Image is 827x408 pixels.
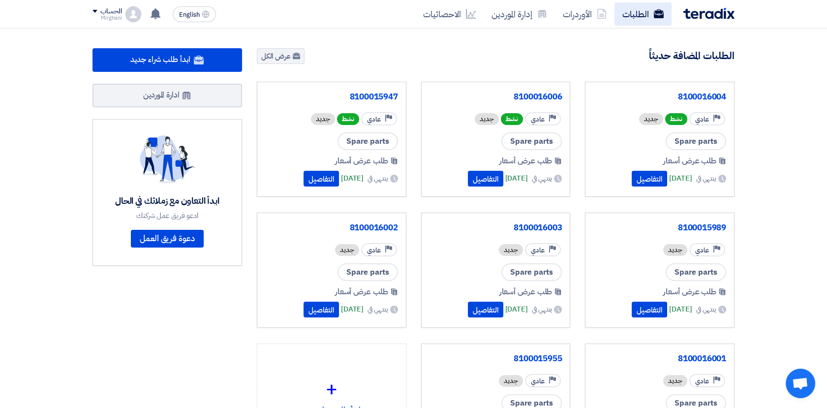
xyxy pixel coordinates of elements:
span: طلب عرض أسعار [499,155,552,167]
span: Spare parts [666,132,726,150]
div: جديد [663,375,687,387]
span: طلب عرض أسعار [335,286,388,298]
span: Spare parts [337,263,398,281]
span: طلب عرض أسعار [499,286,552,298]
button: English [173,6,216,22]
span: [DATE] [505,304,528,315]
div: جديد [475,113,499,125]
span: Spare parts [501,132,562,150]
button: التفاصيل [632,302,667,317]
span: ينتهي في [696,173,716,184]
a: 8100015955 [429,354,562,364]
span: عادي [367,246,381,255]
a: الطلبات [614,2,672,26]
div: جديد [335,244,359,256]
span: [DATE] [505,173,528,184]
span: [DATE] [669,304,692,315]
span: Spare parts [666,263,726,281]
span: طلب عرض أسعار [663,155,716,167]
a: 8100015947 [265,92,398,102]
span: عادي [695,115,709,124]
div: جديد [663,244,687,256]
button: التفاصيل [632,171,667,187]
span: ينتهي في [532,173,552,184]
span: ينتهي في [368,173,388,184]
div: ادعو فريق عمل شركتك [115,211,219,220]
a: الأوردرات [555,2,614,26]
span: English [179,11,200,18]
div: الحساب [100,7,122,16]
a: إدارة الموردين [484,2,555,26]
span: نشط [501,113,523,125]
div: جديد [499,244,523,256]
button: التفاصيل [304,171,339,187]
span: طلب عرض أسعار [335,155,388,167]
div: Open chat [786,369,815,398]
span: ابدأ طلب شراء جديد [130,54,190,65]
div: Mirghani [92,15,122,21]
span: عادي [367,115,381,124]
span: Spare parts [501,263,562,281]
button: التفاصيل [304,302,339,317]
span: عادي [695,246,709,255]
a: الاحصائيات [415,2,484,26]
span: نشط [665,113,687,125]
span: ينتهي في [696,304,716,314]
span: عادي [695,377,709,386]
img: profile_test.png [125,6,141,22]
div: جديد [499,375,523,387]
img: Teradix logo [683,8,735,19]
a: 8100015989 [593,223,726,233]
a: ادارة الموردين [92,84,242,107]
img: invite_your_team.svg [140,135,195,184]
div: + [265,375,398,404]
div: ابدأ التعاون مع زملائك في الحال [115,195,219,207]
h4: الطلبات المضافة حديثاً [649,49,735,62]
span: عادي [531,377,545,386]
span: [DATE] [341,304,364,315]
span: طلب عرض أسعار [663,286,716,298]
span: عادي [531,246,545,255]
a: 8100016003 [429,223,562,233]
div: جديد [311,113,335,125]
span: [DATE] [341,173,364,184]
span: عادي [531,115,545,124]
button: التفاصيل [468,302,503,317]
span: [DATE] [669,173,692,184]
a: دعوة فريق العمل [131,230,204,248]
span: نشط [337,113,359,125]
span: Spare parts [337,132,398,150]
span: ينتهي في [368,304,388,314]
a: 8100016006 [429,92,562,102]
button: التفاصيل [468,171,503,187]
a: 8100016001 [593,354,726,364]
span: ينتهي في [532,304,552,314]
a: عرض الكل [257,48,305,64]
a: 8100016004 [593,92,726,102]
a: 8100016002 [265,223,398,233]
div: جديد [639,113,663,125]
